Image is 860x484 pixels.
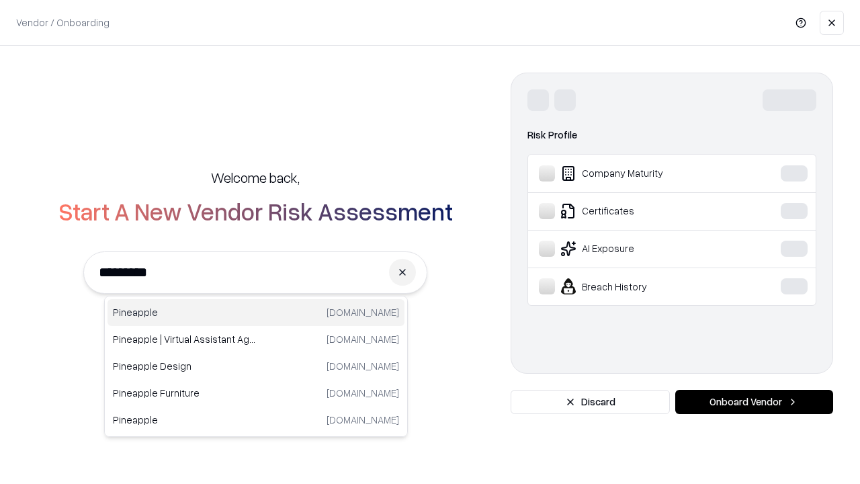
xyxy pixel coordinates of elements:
[58,198,453,225] h2: Start A New Vendor Risk Assessment
[16,15,110,30] p: Vendor / Onboarding
[113,413,256,427] p: Pineapple
[539,278,740,294] div: Breach History
[327,359,399,373] p: [DOMAIN_NAME]
[539,241,740,257] div: AI Exposure
[327,332,399,346] p: [DOMAIN_NAME]
[327,386,399,400] p: [DOMAIN_NAME]
[539,203,740,219] div: Certificates
[539,165,740,182] div: Company Maturity
[113,305,256,319] p: Pineapple
[511,390,670,414] button: Discard
[104,296,408,437] div: Suggestions
[113,332,256,346] p: Pineapple | Virtual Assistant Agency
[675,390,833,414] button: Onboard Vendor
[327,413,399,427] p: [DOMAIN_NAME]
[113,359,256,373] p: Pineapple Design
[113,386,256,400] p: Pineapple Furniture
[327,305,399,319] p: [DOMAIN_NAME]
[527,127,816,143] div: Risk Profile
[211,168,300,187] h5: Welcome back,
